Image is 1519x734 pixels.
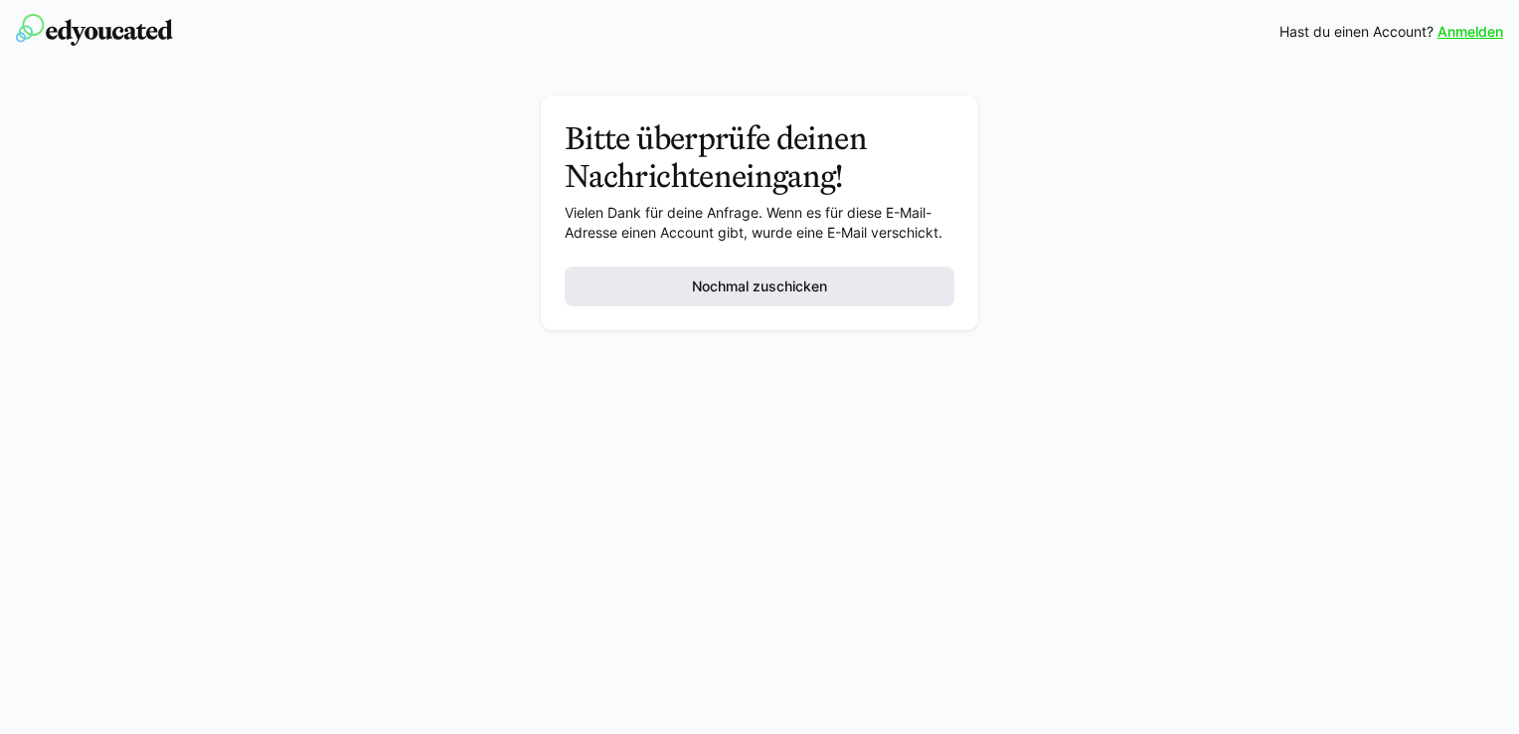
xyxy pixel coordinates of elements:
[16,14,173,46] img: edyoucated
[565,203,954,243] p: Vielen Dank für deine Anfrage. Wenn es für diese E-Mail-Adresse einen Account gibt, wurde eine E-...
[1437,22,1503,42] a: Anmelden
[689,276,830,296] span: Nochmal zuschicken
[565,267,954,306] button: Nochmal zuschicken
[565,119,954,195] h3: Bitte überprüfe deinen Nachrichteneingang!
[1279,22,1434,42] span: Hast du einen Account?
